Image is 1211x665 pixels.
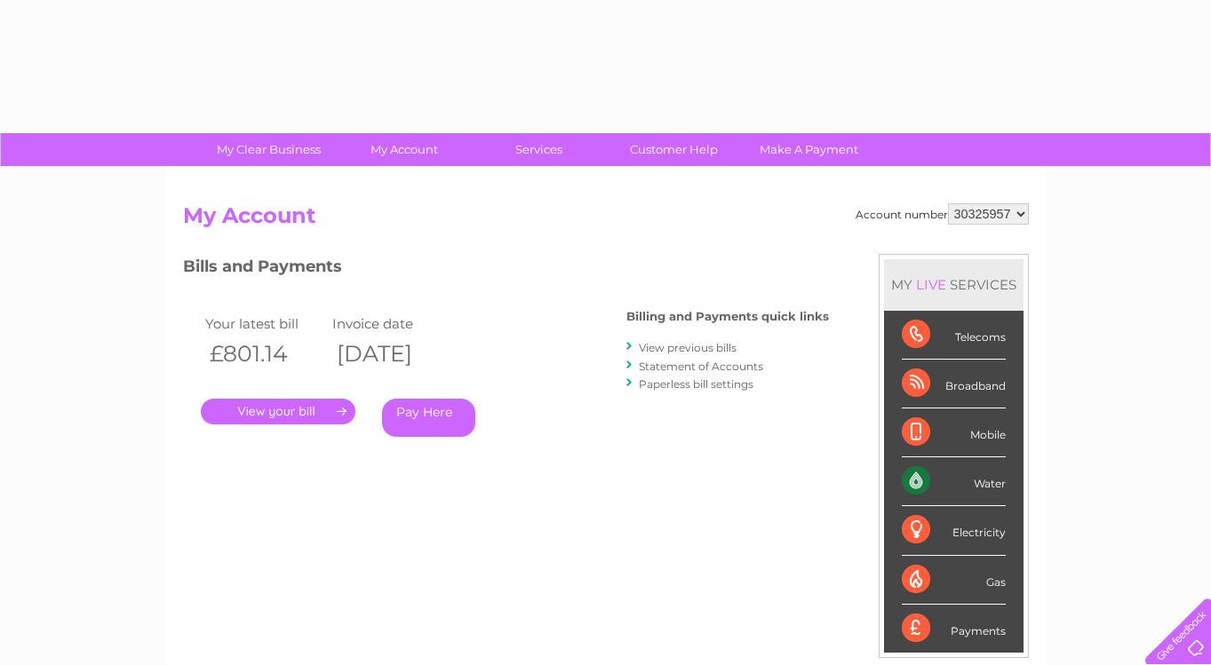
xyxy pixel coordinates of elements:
a: View previous bills [639,341,737,354]
div: Payments [902,605,1006,653]
a: Paperless bill settings [639,377,753,391]
div: Mobile [902,408,1006,457]
h4: Billing and Payments quick links [626,310,829,323]
td: Your latest bill [201,312,329,336]
a: Customer Help [601,133,747,166]
a: My Account [331,133,477,166]
a: Pay Here [382,399,475,437]
div: Broadband [902,360,1006,408]
div: Account number [856,203,1029,225]
div: MY SERVICES [884,259,1024,310]
div: Water [902,457,1006,506]
div: Gas [902,556,1006,605]
a: Statement of Accounts [639,360,763,373]
th: [DATE] [328,336,456,372]
a: My Clear Business [195,133,342,166]
div: LIVE [912,276,950,293]
h3: Bills and Payments [183,254,829,285]
h2: My Account [183,203,1029,237]
a: Make A Payment [736,133,882,166]
td: Invoice date [328,312,456,336]
div: Telecoms [902,311,1006,360]
th: £801.14 [201,336,329,372]
div: Electricity [902,506,1006,555]
a: . [201,399,355,424]
a: Services [466,133,612,166]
